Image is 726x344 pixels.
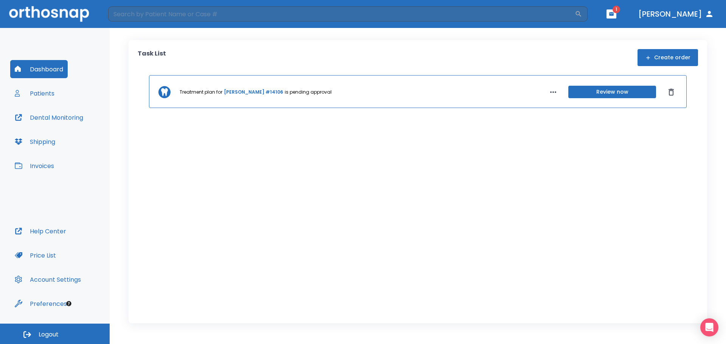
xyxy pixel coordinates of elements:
[138,49,166,66] p: Task List
[10,295,71,313] button: Preferences
[285,89,332,96] p: is pending approval
[10,133,60,151] button: Shipping
[638,49,698,66] button: Create order
[700,318,718,336] div: Open Intercom Messenger
[10,270,85,288] button: Account Settings
[65,300,72,307] div: Tooltip anchor
[9,6,89,22] img: Orthosnap
[568,86,656,98] button: Review now
[10,246,60,264] button: Price List
[613,6,620,13] span: 1
[10,84,59,102] button: Patients
[10,60,68,78] button: Dashboard
[10,108,88,126] button: Dental Monitoring
[665,86,677,98] button: Dismiss
[224,89,283,96] a: [PERSON_NAME] #14106
[180,89,222,96] p: Treatment plan for
[108,6,575,22] input: Search by Patient Name or Case #
[635,7,717,21] button: [PERSON_NAME]
[10,222,71,240] button: Help Center
[10,157,59,175] button: Invoices
[39,330,59,339] span: Logout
